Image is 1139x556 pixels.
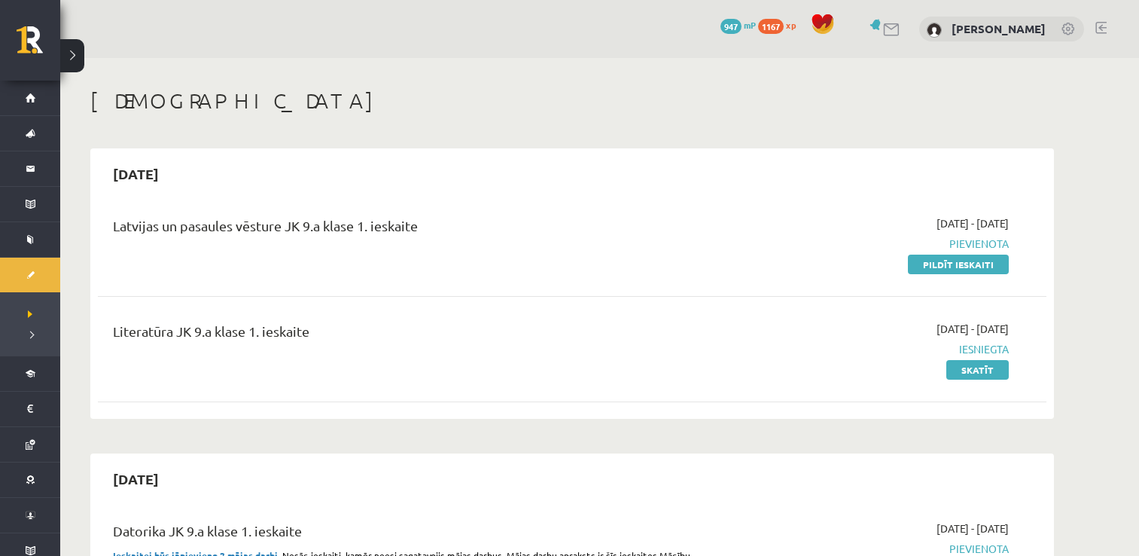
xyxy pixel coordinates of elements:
img: Markuss Jahovičs [927,23,942,38]
div: Datorika JK 9.a klase 1. ieskaite [113,521,702,548]
span: [DATE] - [DATE] [936,321,1009,337]
span: mP [744,19,756,31]
h2: [DATE] [98,156,174,191]
a: Pildīt ieskaiti [908,255,1009,274]
span: [DATE] - [DATE] [936,215,1009,231]
a: [PERSON_NAME] [952,21,1046,36]
div: Literatūra JK 9.a klase 1. ieskaite [113,321,702,349]
span: Pievienota [725,236,1009,252]
h2: [DATE] [98,461,174,496]
span: 947 [720,19,742,34]
a: Rīgas 1. Tālmācības vidusskola [17,26,60,64]
h1: [DEMOGRAPHIC_DATA] [90,88,1054,114]
span: 1167 [758,19,784,34]
span: Iesniegta [725,341,1009,357]
a: 947 mP [720,19,756,31]
div: Latvijas un pasaules vēsture JK 9.a klase 1. ieskaite [113,215,702,243]
span: [DATE] - [DATE] [936,521,1009,536]
a: 1167 xp [758,19,803,31]
span: xp [786,19,796,31]
a: Skatīt [946,360,1009,380]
